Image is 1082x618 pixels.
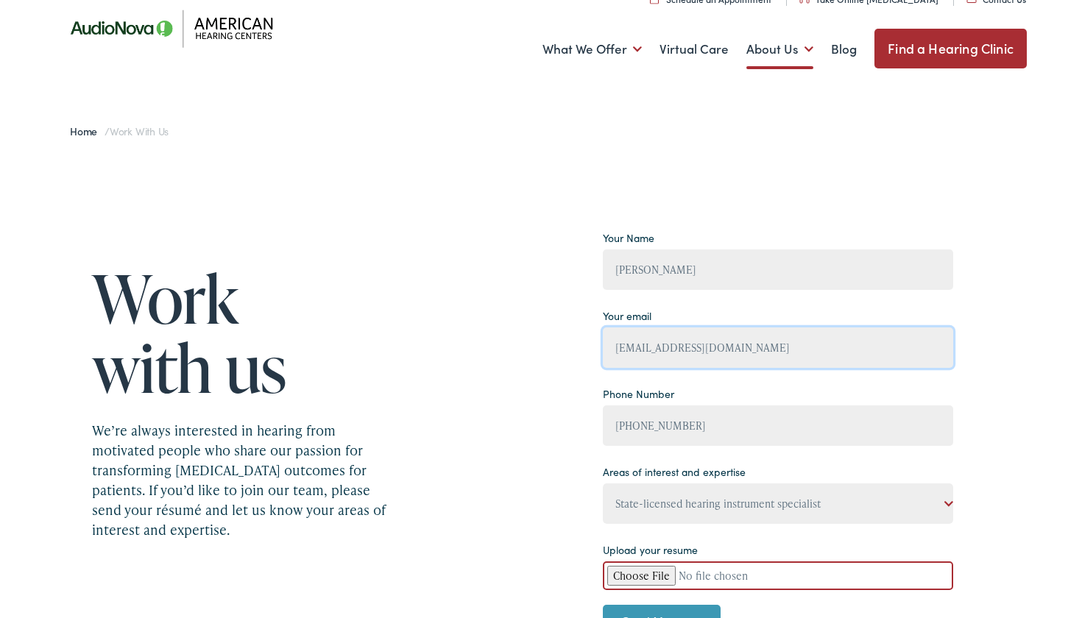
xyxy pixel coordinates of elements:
[70,124,105,138] a: Home
[603,464,746,480] label: Areas of interest and expertise
[831,22,857,77] a: Blog
[603,308,651,324] label: Your email
[603,405,953,446] input: (XXX) XXX - XXXX
[603,249,953,290] input: First Name
[542,22,642,77] a: What We Offer
[92,420,394,539] div: We’re always interested in hearing from motivated people who share our passion for transforming [...
[746,22,813,77] a: About Us
[660,22,729,77] a: Virtual Care
[70,124,169,138] span: /
[110,124,169,138] span: Work with Us
[603,386,674,402] label: Phone Number
[92,263,394,401] h1: Work with us
[603,327,953,368] input: example@gmail.com
[874,29,1027,68] a: Find a Hearing Clinic
[603,542,698,558] label: Upload your resume
[603,230,654,246] label: Your Name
